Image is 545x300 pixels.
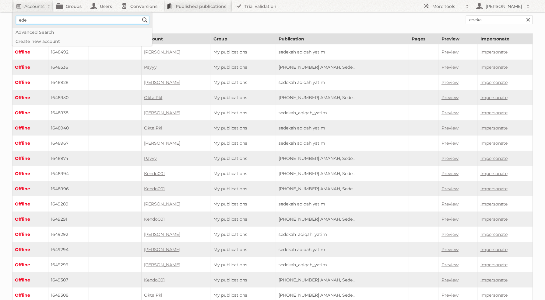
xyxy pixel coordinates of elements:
td: sedekah aqiqah yatim [276,242,409,257]
h2: More tools [432,3,463,9]
a: Impersonate [480,262,508,267]
a: Impersonate [480,125,508,131]
a: Impersonate [480,247,508,252]
td: Offline [12,227,48,242]
a: Preview [441,171,459,176]
h2: Accounts [24,3,44,9]
td: sedekah_aqiqah_yatim [276,257,409,272]
td: [PHONE_NUMBER] AMANAH, Sede... [276,181,409,196]
td: Offline [12,257,48,272]
td: 1648996 [48,181,89,196]
a: Preview [441,64,459,70]
a: Impersonate [480,216,508,222]
a: [PERSON_NAME] [144,110,180,116]
th: Group [211,34,276,44]
a: Okta Pkl [144,125,162,131]
td: Offline [12,75,48,90]
td: sedekah aqiqah yatim [276,75,409,90]
h2: [PERSON_NAME] [484,3,524,9]
td: My publications [211,166,276,181]
td: [PHONE_NUMBER] AMANAH, Sede... [276,166,409,181]
td: 1648967 [48,136,89,151]
a: [PERSON_NAME] [144,262,180,267]
a: Advanced Search [12,28,152,37]
a: Impersonate [480,186,508,191]
td: 1649289 [48,196,89,212]
input: Search [140,16,149,25]
td: Offline [12,166,48,181]
td: 1648938 [48,105,89,120]
a: Impersonate [480,156,508,161]
a: Okta Pkl [144,292,162,298]
td: Offline [12,181,48,196]
td: My publications [211,242,276,257]
a: Impersonate [480,171,508,176]
th: Impersonate [478,34,533,44]
td: 1648536 [48,60,89,75]
a: Impersonate [480,110,508,116]
a: [PERSON_NAME] [144,201,180,207]
td: My publications [211,212,276,227]
td: Offline [12,60,48,75]
a: [PERSON_NAME] [144,80,180,85]
td: [PHONE_NUMBER] AMANAH, Sede... [276,272,409,288]
td: 1649291 [48,212,89,227]
a: Preview [441,216,459,222]
td: 1649294 [48,242,89,257]
td: My publications [211,181,276,196]
td: 1648974 [48,151,89,166]
a: Impersonate [480,49,508,55]
a: Preview [441,49,459,55]
a: Preview [441,140,459,146]
a: Payyy [144,64,157,70]
a: Impersonate [480,95,508,100]
td: My publications [211,257,276,272]
a: Impersonate [480,80,508,85]
th: Preview [439,34,478,44]
td: 1649299 [48,257,89,272]
a: Preview [441,247,459,252]
td: 1648492 [48,44,89,60]
td: Offline [12,212,48,227]
td: [PHONE_NUMBER] AMANAH, Sede... [276,60,409,75]
a: Okta Pkl [144,95,162,100]
th: Pages [409,34,439,44]
a: Impersonate [480,292,508,298]
td: sedekah aqiqah yatim [276,44,409,60]
a: Kendo001 [144,171,165,176]
a: Preview [441,156,459,161]
td: Offline [12,272,48,288]
td: 1648930 [48,90,89,105]
td: Offline [12,196,48,212]
a: Impersonate [480,232,508,237]
a: Impersonate [480,277,508,283]
td: sedekah aqiqah yatim [276,136,409,151]
a: Preview [441,201,459,207]
td: sedekah_aqiqah_yatim [276,227,409,242]
a: Kendo001 [144,186,165,191]
td: Offline [12,90,48,105]
a: Preview [441,95,459,100]
a: [PERSON_NAME] [144,232,180,237]
td: My publications [211,75,276,90]
a: Preview [441,110,459,116]
a: Impersonate [480,64,508,70]
td: 1649292 [48,227,89,242]
a: Preview [441,186,459,191]
td: My publications [211,90,276,105]
td: My publications [211,151,276,166]
td: My publications [211,136,276,151]
a: Preview [441,277,459,283]
a: [PERSON_NAME] [144,247,180,252]
td: Offline [12,120,48,136]
td: sedekah aqiqah yatim [276,120,409,136]
td: My publications [211,227,276,242]
a: Kendo001 [144,216,165,222]
a: Preview [441,80,459,85]
td: 1648928 [48,75,89,90]
td: 1648994 [48,166,89,181]
a: Create new account [12,37,152,46]
td: My publications [211,60,276,75]
a: Kendo001 [144,277,165,283]
td: Offline [12,242,48,257]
